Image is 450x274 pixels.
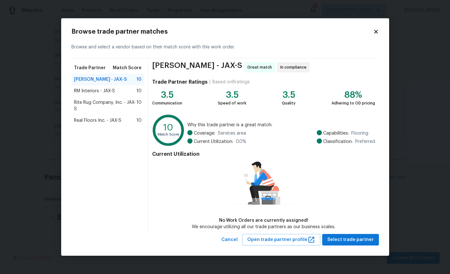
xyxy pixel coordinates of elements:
[192,224,335,230] div: We encourage utilizing all our trade partners as our business scales.
[219,234,240,246] button: Cancel
[74,88,115,94] span: RM Interiors - JAX-S
[218,100,246,106] div: Speed of work
[74,99,137,112] span: Rite Rug Company, Inc. - JAX-S
[152,151,375,157] h4: Current Utilization
[212,79,250,85] div: Based on 8 ratings
[164,123,174,132] text: 10
[158,133,179,136] text: Match Score
[242,234,320,246] button: Open trade partner profile
[152,62,242,72] span: [PERSON_NAME] - JAX-S
[236,138,246,145] span: 0.0 %
[218,130,246,137] span: Services area
[152,92,182,98] div: 3.5
[74,76,127,83] span: [PERSON_NAME] - JAX-S
[351,130,368,137] span: Flooring
[74,117,121,124] span: Real Floors Inc. - JAX-S
[113,65,142,71] span: Match Score
[136,88,142,94] span: 10
[323,130,349,137] span: Capabilities:
[136,117,142,124] span: 10
[208,79,212,85] div: |
[322,234,379,246] button: Select trade partner
[280,64,309,71] span: In compliance
[355,138,375,145] span: Preferred
[282,92,296,98] div: 3.5
[194,130,215,137] span: Coverage:
[323,138,353,145] span: Classification:
[221,236,238,244] span: Cancel
[282,100,296,106] div: Quality
[218,92,246,98] div: 3.5
[247,64,274,71] span: Great match
[152,100,182,106] div: Communication
[187,122,375,128] span: Why this trade partner is a great match:
[136,76,142,83] span: 10
[194,138,233,145] span: Current Utilization:
[192,217,335,224] div: No Work Orders are currently assigned!
[71,36,379,58] div: Browse and select a vendor based on their match score with this work order.
[74,65,106,71] span: Trade Partner
[331,92,375,98] div: 88%
[327,236,374,244] span: Select trade partner
[152,79,208,85] h4: Trade Partner Ratings
[331,100,375,106] div: Adhering to OD pricing
[247,236,315,244] span: Open trade partner profile
[71,29,373,35] h2: Browse trade partner matches
[136,99,142,112] span: 10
